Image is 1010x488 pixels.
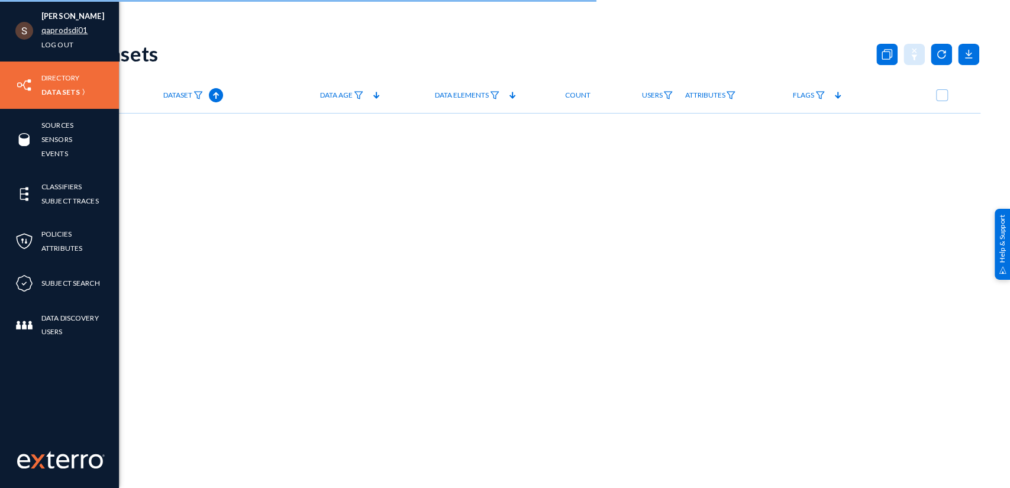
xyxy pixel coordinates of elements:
a: Sensors [41,132,72,146]
a: qaprodsdi01 [41,24,88,37]
a: Log out [41,38,73,51]
img: icon-policies.svg [15,232,33,250]
a: Sources [41,118,73,132]
a: Directory [41,71,79,85]
img: exterro-logo.svg [31,454,45,468]
a: Attributes [679,85,741,106]
span: Users [641,91,662,99]
img: icon-filter.svg [193,91,203,99]
a: Policies [41,227,72,241]
a: Flags [787,85,831,106]
a: Data Age [314,85,369,106]
img: icon-compliance.svg [15,274,33,292]
img: icon-sources.svg [15,131,33,148]
a: Dataset [157,85,209,106]
img: icon-elements.svg [15,185,33,203]
li: [PERSON_NAME] [41,9,104,24]
div: Help & Support [995,208,1010,279]
img: ACg8ocKSEMPzlXstEM0QQRC5klO8ns1_1E50ez9XU6gyBlJVz9tMSg=s96-c [15,22,33,40]
a: Classifiers [41,180,82,193]
a: Attributes [41,241,82,255]
img: icon-filter.svg [354,91,363,99]
a: Events [41,147,68,160]
span: Dataset [163,91,192,99]
a: Data Elements [429,85,505,106]
a: Users [635,85,679,106]
span: Data Elements [435,91,489,99]
img: icon-filter.svg [663,91,673,99]
a: Datasets [41,85,80,99]
img: help_support.svg [999,266,1006,274]
a: Data Discovery Users [41,311,119,338]
a: Subject Traces [41,194,99,208]
img: icon-inventory.svg [15,76,33,94]
span: Count [564,91,590,99]
img: icon-filter.svg [490,91,499,99]
img: icon-filter.svg [815,91,825,99]
a: Subject Search [41,276,100,290]
img: icon-filter.svg [726,91,735,99]
span: Attributes [685,91,725,99]
span: Flags [793,91,814,99]
img: icon-members.svg [15,316,33,334]
img: exterro-work-mark.svg [17,451,105,468]
span: Data Age [320,91,353,99]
